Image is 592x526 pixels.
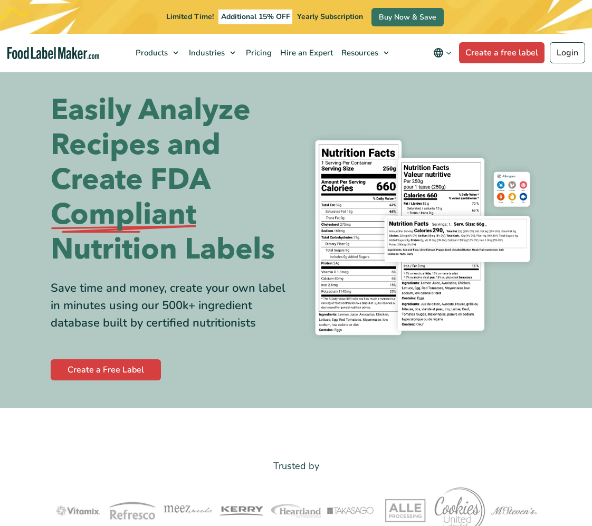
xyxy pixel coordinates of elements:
a: Login [550,42,585,63]
span: Industries [186,47,226,58]
a: Pricing [241,34,275,72]
button: Change language [426,42,459,63]
span: Hire an Expert [277,47,334,58]
a: Create a Free Label [51,359,161,380]
div: Save time and money, create your own label in minutes using our 500k+ ingredient database built b... [51,280,288,332]
h1: Easily Analyze Recipes and Create FDA Nutrition Labels [51,93,288,267]
a: Resources [336,34,394,72]
span: Yearly Subscription [297,12,363,22]
a: Create a free label [459,42,545,63]
span: Pricing [243,47,273,58]
span: Resources [338,47,379,58]
a: Products [130,34,184,72]
p: Trusted by [51,458,541,474]
span: Limited Time! [166,12,214,22]
a: Hire an Expert [275,34,336,72]
a: Industries [184,34,241,72]
span: Products [132,47,169,58]
span: Additional 15% OFF [218,9,293,24]
span: Compliant [51,197,196,232]
a: Food Label Maker homepage [7,47,99,59]
a: Buy Now & Save [371,8,444,26]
